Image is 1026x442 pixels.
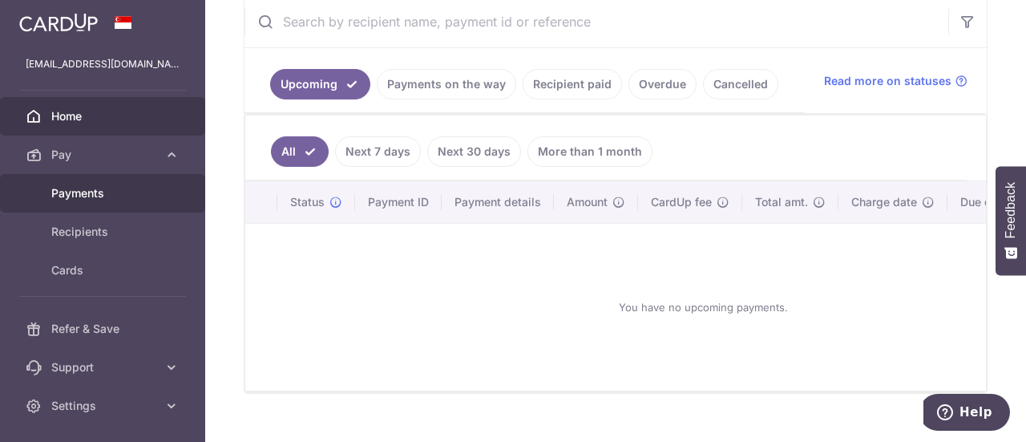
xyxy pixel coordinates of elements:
[19,13,98,32] img: CardUp
[270,69,370,99] a: Upcoming
[51,147,157,163] span: Pay
[335,136,421,167] a: Next 7 days
[51,224,157,240] span: Recipients
[442,181,554,223] th: Payment details
[824,73,951,89] span: Read more on statuses
[755,194,808,210] span: Total amt.
[523,69,622,99] a: Recipient paid
[51,108,157,124] span: Home
[51,398,157,414] span: Settings
[923,394,1010,434] iframe: Opens a widget where you can find more information
[51,359,157,375] span: Support
[996,166,1026,275] button: Feedback - Show survey
[355,181,442,223] th: Payment ID
[1004,182,1018,238] span: Feedback
[628,69,697,99] a: Overdue
[651,194,712,210] span: CardUp fee
[527,136,652,167] a: More than 1 month
[960,194,1008,210] span: Due date
[51,321,157,337] span: Refer & Save
[377,69,516,99] a: Payments on the way
[427,136,521,167] a: Next 30 days
[567,194,608,210] span: Amount
[51,262,157,278] span: Cards
[851,194,917,210] span: Charge date
[703,69,778,99] a: Cancelled
[290,194,325,210] span: Status
[26,56,180,72] p: [EMAIL_ADDRESS][DOMAIN_NAME]
[51,185,157,201] span: Payments
[271,136,329,167] a: All
[824,73,967,89] a: Read more on statuses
